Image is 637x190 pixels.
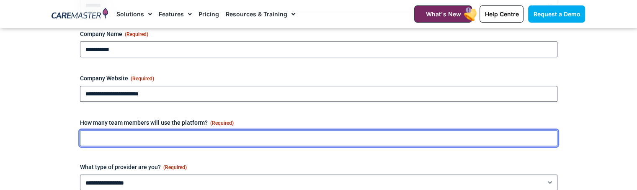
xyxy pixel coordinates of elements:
img: CareMaster Logo [52,8,108,21]
span: (Required) [163,164,187,170]
span: Help Centre [485,10,518,18]
a: Request a Demo [528,5,585,23]
label: What type of provider are you? [80,163,557,171]
a: Help Centre [480,5,524,23]
label: How many team members will use the platform? [80,118,557,127]
span: (Required) [131,76,154,82]
span: What's New [426,10,461,18]
span: Request a Demo [533,10,580,18]
span: (Required) [125,31,148,37]
span: (Required) [210,120,234,126]
label: Company Name [80,30,557,38]
label: Company Website [80,74,557,82]
a: What's New [414,5,472,23]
